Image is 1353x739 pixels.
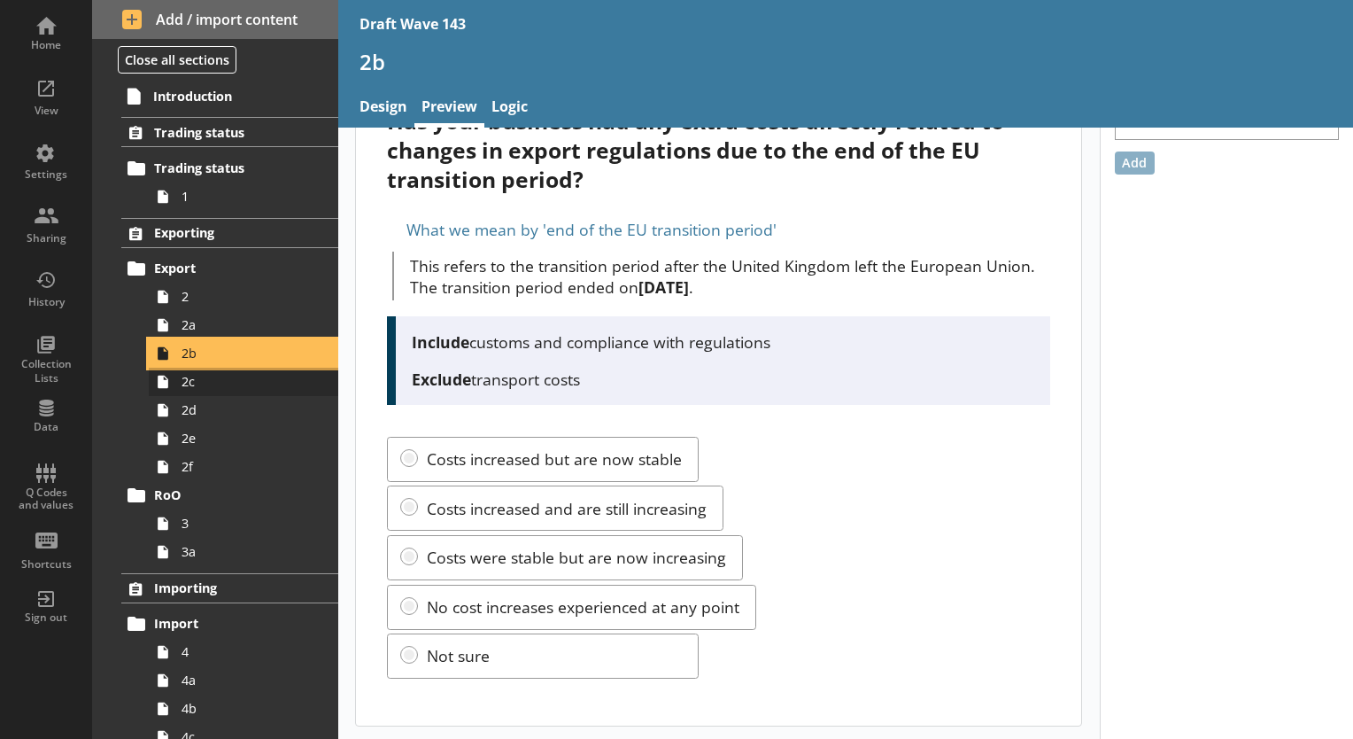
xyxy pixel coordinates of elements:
[484,89,535,128] a: Logic
[154,159,307,176] span: Trading status
[121,254,338,283] a: Export
[120,82,338,110] a: Introduction
[154,260,307,276] span: Export
[182,700,314,717] span: 4b
[122,10,309,29] span: Add / import content
[412,369,471,390] strong: Exclude
[121,154,338,183] a: Trading status
[15,557,77,572] div: Shortcuts
[129,254,338,481] li: Export22a2b2c2d2e2f
[154,580,307,596] span: Importing
[153,88,307,105] span: Introduction
[182,401,314,418] span: 2d
[129,481,338,566] li: RoO33a
[182,188,314,205] span: 1
[182,373,314,390] span: 2c
[92,117,338,210] li: Trading statusTrading status1
[182,643,314,660] span: 4
[182,672,314,688] span: 4a
[149,424,338,453] a: 2e
[121,117,338,147] a: Trading status
[412,369,1035,390] p: transport costs
[149,311,338,339] a: 2a
[118,46,236,74] button: Close all sections
[121,610,338,638] a: Import
[15,231,77,245] div: Sharing
[182,430,314,447] span: 2e
[412,331,1035,353] p: customs and compliance with regulations
[15,420,77,434] div: Data
[154,615,307,632] span: Import
[15,357,77,385] div: Collection Lists
[410,255,1050,298] p: This refers to the transition period after the United Kingdom left the European Union. The transi...
[360,48,1332,75] h1: 2b
[182,345,314,362] span: 2b
[149,453,338,481] a: 2f
[182,515,314,532] span: 3
[149,368,338,396] a: 2c
[414,89,484,128] a: Preview
[149,666,338,695] a: 4a
[387,106,1050,194] div: Has your business had any extra costs directly related to changes in export regulations due to th...
[149,638,338,666] a: 4
[121,218,338,248] a: Exporting
[121,573,338,603] a: Importing
[154,486,307,503] span: RoO
[352,89,414,128] a: Design
[360,14,466,34] div: Draft Wave 143
[387,215,1050,244] div: What we mean by 'end of the EU transition period'
[15,486,77,512] div: Q Codes and values
[182,458,314,475] span: 2f
[92,218,338,566] li: ExportingExport22a2b2c2d2e2fRoO33a
[154,124,307,141] span: Trading status
[182,316,314,333] span: 2a
[149,695,338,723] a: 4b
[149,183,338,211] a: 1
[149,538,338,566] a: 3a
[182,288,314,305] span: 2
[638,276,689,298] strong: [DATE]
[149,396,338,424] a: 2d
[149,510,338,538] a: 3
[149,339,338,368] a: 2b
[182,543,314,560] span: 3a
[15,167,77,182] div: Settings
[15,104,77,118] div: View
[154,224,307,241] span: Exporting
[412,331,469,353] strong: Include
[121,481,338,510] a: RoO
[149,283,338,311] a: 2
[129,154,338,211] li: Trading status1
[15,611,77,625] div: Sign out
[15,295,77,309] div: History
[15,38,77,52] div: Home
